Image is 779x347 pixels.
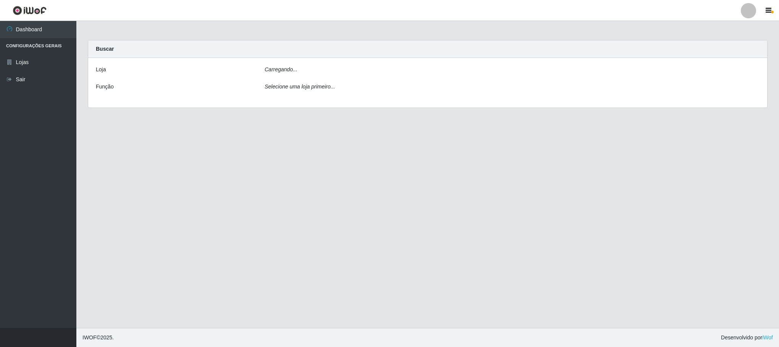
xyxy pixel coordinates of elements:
[265,66,297,72] i: Carregando...
[96,66,106,74] label: Loja
[13,6,47,15] img: CoreUI Logo
[82,334,97,341] span: IWOF
[265,84,335,90] i: Selecione uma loja primeiro...
[82,334,114,342] span: © 2025 .
[762,334,773,341] a: iWof
[96,46,114,52] strong: Buscar
[721,334,773,342] span: Desenvolvido por
[96,83,114,91] label: Função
